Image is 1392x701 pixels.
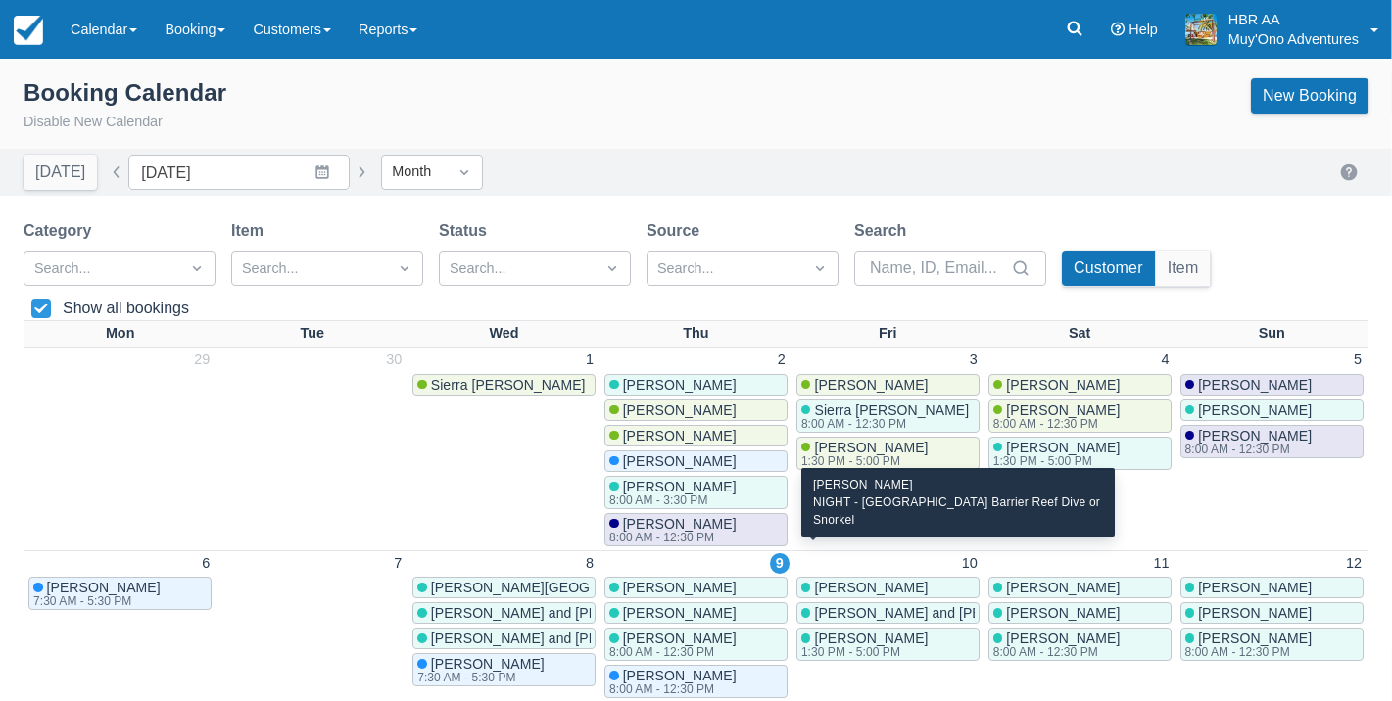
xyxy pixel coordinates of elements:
[24,78,226,108] div: Booking Calendar
[609,646,733,658] div: 8:00 AM - 12:30 PM
[609,532,733,543] div: 8:00 AM - 12:30 PM
[796,437,980,470] a: [PERSON_NAME]1:30 PM - 5:00 PM
[796,602,980,624] a: [PERSON_NAME] and [PERSON_NAME]
[431,656,545,672] span: [PERSON_NAME]
[439,219,495,243] label: Status
[609,683,733,695] div: 8:00 AM - 12:30 PM
[988,628,1172,661] a: [PERSON_NAME]8:00 AM - 12:30 PM
[1062,251,1155,286] button: Customer
[604,476,788,509] a: [PERSON_NAME]8:00 AM - 3:30 PM
[1185,444,1309,455] div: 8:00 AM - 12:30 PM
[854,219,914,243] label: Search
[814,377,928,393] span: [PERSON_NAME]
[623,631,737,646] span: [PERSON_NAME]
[604,450,788,472] a: [PERSON_NAME]
[814,631,928,646] span: [PERSON_NAME]
[604,374,788,396] a: [PERSON_NAME]
[604,513,788,546] a: [PERSON_NAME]8:00 AM - 12:30 PM
[993,455,1117,467] div: 1:30 PM - 5:00 PM
[1198,580,1312,595] span: [PERSON_NAME]
[623,377,737,393] span: [PERSON_NAME]
[1198,631,1312,646] span: [PERSON_NAME]
[1180,374,1364,396] a: [PERSON_NAME]
[623,580,737,595] span: [PERSON_NAME]
[412,628,596,649] a: [PERSON_NAME] and [PERSON_NAME]
[1006,631,1120,646] span: [PERSON_NAME]
[609,494,733,506] div: 8:00 AM - 3:30 PM
[602,258,622,278] span: Dropdown icon
[623,668,737,683] span: [PERSON_NAME]
[774,350,790,371] a: 2
[1006,402,1120,418] span: [PERSON_NAME]
[1006,580,1120,595] span: [PERSON_NAME]
[813,493,1103,529] div: NIGHT - [GEOGRAPHIC_DATA] Barrier Reef Dive or Snorkel
[604,602,788,624] a: [PERSON_NAME]
[231,219,271,243] label: Item
[993,418,1117,430] div: 8:00 AM - 12:30 PM
[1228,10,1359,29] p: HBR AA
[801,455,925,467] div: 1:30 PM - 5:00 PM
[47,580,161,595] span: [PERSON_NAME]
[1150,553,1174,575] a: 11
[604,628,788,661] a: [PERSON_NAME]8:00 AM - 12:30 PM
[33,595,157,607] div: 7:30 AM - 5:30 PM
[958,553,982,575] a: 10
[1158,350,1174,371] a: 4
[623,605,737,621] span: [PERSON_NAME]
[1006,605,1120,621] span: [PERSON_NAME]
[412,653,596,686] a: [PERSON_NAME]7:30 AM - 5:30 PM
[1251,78,1368,114] a: New Booking
[24,112,163,133] button: Disable New Calendar
[623,479,737,494] span: [PERSON_NAME]
[988,577,1172,598] a: [PERSON_NAME]
[988,374,1172,396] a: [PERSON_NAME]
[1180,602,1364,624] a: [PERSON_NAME]
[870,251,1007,286] input: Name, ID, Email...
[1180,628,1364,661] a: [PERSON_NAME]8:00 AM - 12:30 PM
[412,374,596,396] a: Sierra [PERSON_NAME]
[198,553,214,575] a: 6
[431,631,690,646] span: [PERSON_NAME] and [PERSON_NAME]
[679,321,712,347] a: Thu
[810,258,830,278] span: Dropdown icon
[814,580,928,595] span: [PERSON_NAME]
[623,402,737,418] span: [PERSON_NAME]
[63,299,189,318] div: Show all bookings
[1128,22,1158,37] span: Help
[796,577,980,598] a: [PERSON_NAME]
[24,219,99,243] label: Category
[801,418,965,430] div: 8:00 AM - 12:30 PM
[190,350,214,371] a: 29
[417,672,541,683] div: 7:30 AM - 5:30 PM
[455,163,474,182] span: Dropdown icon
[770,553,790,575] a: 9
[604,577,788,598] a: [PERSON_NAME]
[582,553,598,575] a: 8
[1180,577,1364,598] a: [PERSON_NAME]
[395,258,414,278] span: Dropdown icon
[1198,428,1312,444] span: [PERSON_NAME]
[604,425,788,446] a: [PERSON_NAME]
[1111,23,1125,36] i: Help
[1006,440,1120,455] span: [PERSON_NAME]
[486,321,523,347] a: Wed
[102,321,139,347] a: Mon
[993,646,1117,658] div: 8:00 AM - 12:30 PM
[431,580,689,595] span: [PERSON_NAME][GEOGRAPHIC_DATA]
[431,377,586,393] span: Sierra [PERSON_NAME]
[966,350,982,371] a: 3
[1006,377,1120,393] span: [PERSON_NAME]
[604,399,788,421] a: [PERSON_NAME]
[1350,350,1366,371] a: 5
[988,399,1172,433] a: [PERSON_NAME]8:00 AM - 12:30 PM
[1198,605,1312,621] span: [PERSON_NAME]
[1185,14,1217,45] img: A20
[431,605,690,621] span: [PERSON_NAME] and [PERSON_NAME]
[392,162,437,183] div: Month
[1255,321,1289,347] a: Sun
[14,16,43,45] img: checkfront-main-nav-mini-logo.png
[382,350,406,371] a: 30
[801,646,925,658] div: 1:30 PM - 5:00 PM
[647,219,707,243] label: Source
[814,605,1073,621] span: [PERSON_NAME] and [PERSON_NAME]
